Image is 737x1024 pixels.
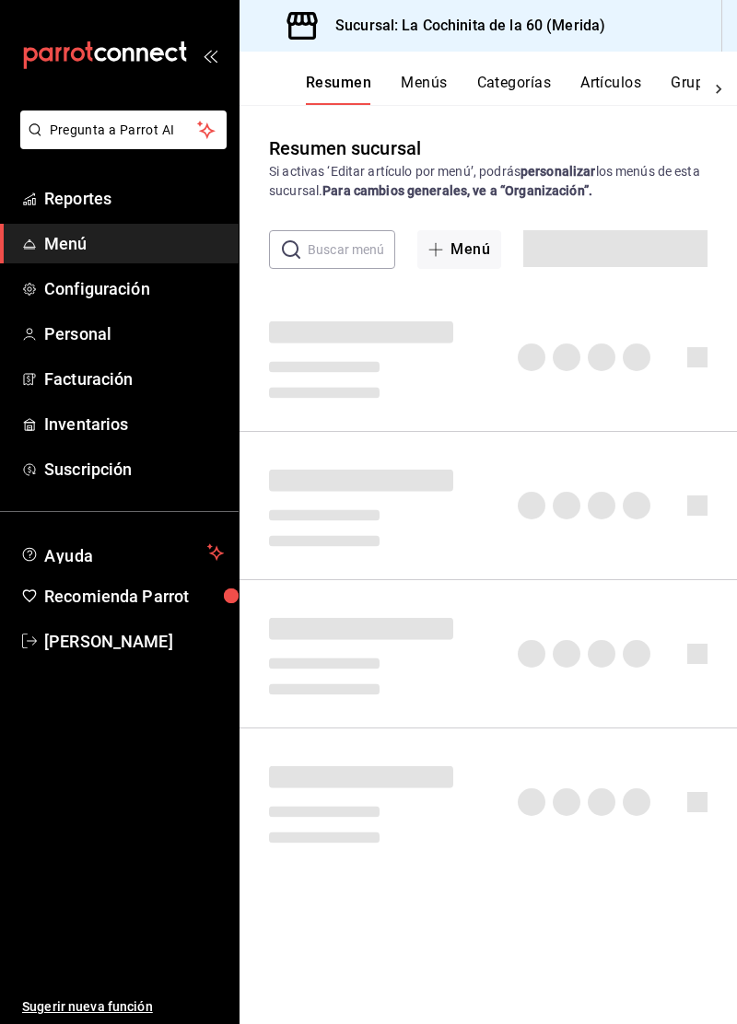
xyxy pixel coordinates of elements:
a: Pregunta a Parrot AI [13,134,227,153]
div: navigation tabs [306,74,700,105]
button: Categorías [477,74,552,105]
span: Sugerir nueva función [22,997,224,1017]
button: Pregunta a Parrot AI [20,111,227,149]
button: Menú [417,230,501,269]
h3: Sucursal: La Cochinita de la 60 (Merida) [321,15,605,37]
strong: personalizar [521,164,596,179]
span: Suscripción [44,457,224,482]
button: Resumen [306,74,371,105]
div: Si activas ‘Editar artículo por menú’, podrás los menús de esta sucursal. [269,162,708,201]
span: Reportes [44,186,224,211]
strong: Para cambios generales, ve a “Organización”. [322,183,592,198]
span: Menú [44,231,224,256]
span: Recomienda Parrot [44,584,224,609]
div: Resumen sucursal [269,134,421,162]
span: Facturación [44,367,224,391]
span: Inventarios [44,412,224,436]
button: open_drawer_menu [203,48,217,63]
span: Pregunta a Parrot AI [50,121,198,140]
span: Personal [44,321,224,346]
button: Menús [401,74,447,105]
span: [PERSON_NAME] [44,629,224,654]
input: Buscar menú [308,231,395,268]
span: Ayuda [44,541,200,564]
span: Configuración [44,276,224,301]
button: Artículos [580,74,641,105]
